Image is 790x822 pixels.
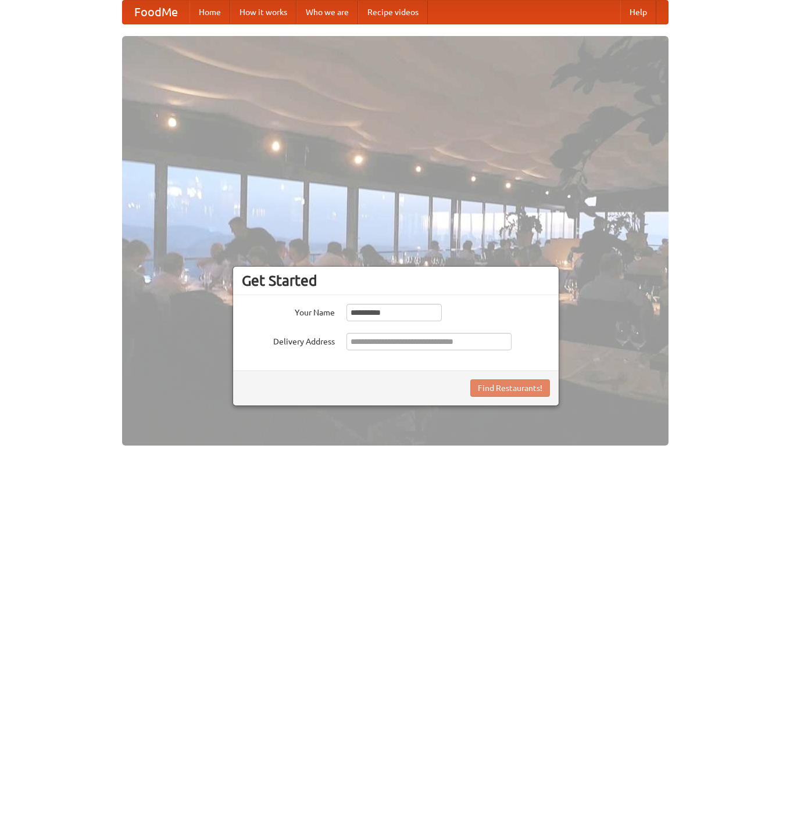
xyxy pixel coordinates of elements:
[242,304,335,318] label: Your Name
[123,1,190,24] a: FoodMe
[358,1,428,24] a: Recipe videos
[620,1,656,24] a: Help
[242,333,335,347] label: Delivery Address
[296,1,358,24] a: Who we are
[230,1,296,24] a: How it works
[190,1,230,24] a: Home
[470,379,550,397] button: Find Restaurants!
[242,272,550,289] h3: Get Started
